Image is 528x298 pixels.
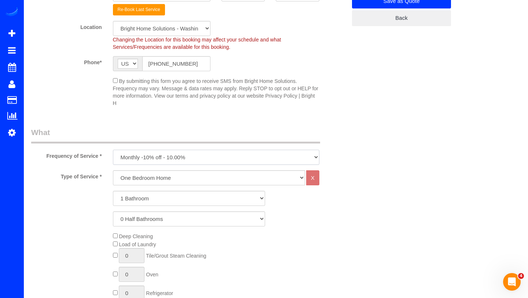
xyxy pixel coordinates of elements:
[26,21,107,31] label: Location
[26,150,107,160] label: Frequency of Service *
[146,290,173,296] span: Refrigerator
[26,56,107,66] label: Phone*
[142,56,211,71] input: Phone*
[31,127,320,143] legend: What
[146,272,158,277] span: Oven
[518,273,524,279] span: 4
[503,273,521,291] iframe: Intercom live chat
[119,233,153,239] span: Deep Cleaning
[119,241,156,247] span: Load of Laundry
[26,170,107,180] label: Type of Service *
[4,7,19,18] img: Automaid Logo
[352,10,451,26] a: Back
[113,78,319,106] span: By submitting this form you agree to receive SMS from Bright Home Solutions. Frequency may vary. ...
[113,4,165,15] button: Re-Book Last Service
[146,253,206,259] span: Tile/Grout Steam Cleaning
[113,37,281,50] span: Changing the Location for this booking may affect your schedule and what Services/Frequencies are...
